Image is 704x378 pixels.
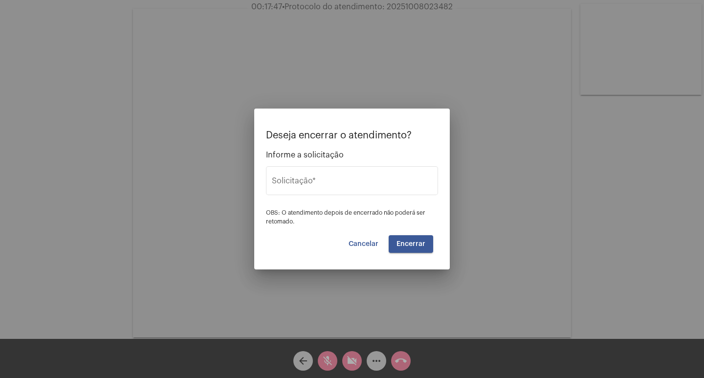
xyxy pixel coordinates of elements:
[266,210,425,224] span: OBS: O atendimento depois de encerrado não poderá ser retomado.
[266,130,438,141] p: Deseja encerrar o atendimento?
[341,235,386,253] button: Cancelar
[349,241,378,247] span: Cancelar
[389,235,433,253] button: Encerrar
[266,151,438,159] span: Informe a solicitação
[272,178,432,187] input: Buscar solicitação
[396,241,425,247] span: Encerrar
